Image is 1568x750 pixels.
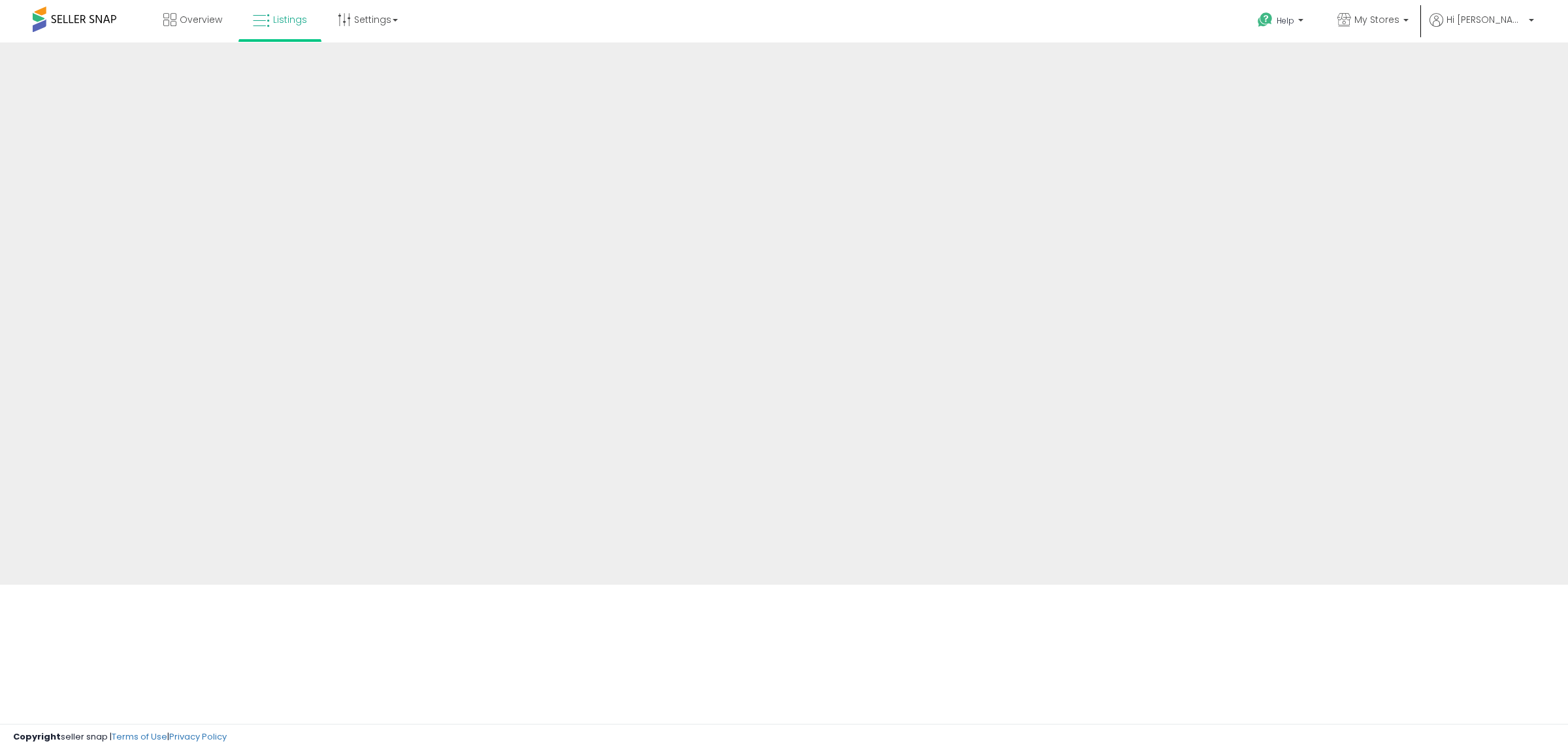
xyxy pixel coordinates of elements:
span: Listings [273,13,307,26]
a: Help [1247,2,1316,42]
span: Overview [180,13,222,26]
span: Help [1277,15,1294,26]
span: Hi [PERSON_NAME] [1446,13,1525,26]
span: My Stores [1354,13,1399,26]
a: Hi [PERSON_NAME] [1429,13,1534,42]
i: Get Help [1257,12,1273,28]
